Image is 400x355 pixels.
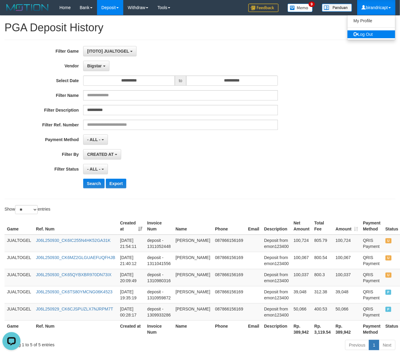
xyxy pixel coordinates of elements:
th: Amount: activate to sort column ascending [333,218,361,235]
td: deposit - 1310980316 [145,269,173,286]
select: Showentries [15,205,38,214]
button: Search [83,179,105,188]
td: [DATE] 21:40:12 [118,252,145,269]
td: 100,037 [333,269,361,286]
th: Description [262,218,291,235]
td: QRIS Payment [361,303,383,320]
img: Feedback.jpg [248,4,279,12]
td: 312.38 [312,286,333,303]
td: 100,724 [333,235,361,252]
a: My Profile [348,17,395,25]
td: 39,048 [333,286,361,303]
td: Deposit from emon123400 [262,269,291,286]
button: Bigstar [83,61,109,71]
span: - ALL - [87,137,100,142]
img: Button%20Memo.svg [288,4,313,12]
th: Created at [118,320,145,338]
td: [PERSON_NAME] [173,252,213,269]
td: [DATE] 21:54:11 [118,235,145,252]
td: 100,067 [291,252,312,269]
label: Show entries [5,205,50,214]
td: JUALTOGEL [5,269,33,286]
button: Export [106,179,126,188]
div: Showing 1 to 5 of 5 entries [5,339,162,348]
a: J06L250930_CK6TS80YMCNG06K4523 [36,289,112,294]
td: deposit - 1311052448 [145,235,173,252]
td: [PERSON_NAME] [173,286,213,303]
a: 1 [369,340,379,350]
th: Net Amount [291,218,312,235]
td: QRIS Payment [361,269,383,286]
a: J06L250930_CK6IC255N4HK52GA31K [36,238,111,243]
th: Phone [213,218,246,235]
button: CREATED AT [83,149,121,159]
td: [DATE] 19:35:19 [118,286,145,303]
td: JUALTOGEL [5,252,33,269]
td: 087866156169 [213,303,246,320]
th: Rp. 3,119.54 [312,320,333,338]
span: UNPAID [386,273,392,278]
span: PAID [386,307,392,312]
h1: PGA Deposit History [5,22,395,34]
td: QRIS Payment [361,286,383,303]
th: Rp. 389,942 [291,320,312,338]
img: MOTION_logo.png [5,3,50,12]
img: panduan.png [322,4,352,12]
td: 39,048 [291,286,312,303]
th: Total Fee [312,218,333,235]
td: JUALTOGEL [5,303,33,320]
td: 400.53 [312,303,333,320]
a: Log Out [348,30,395,38]
td: 800.3 [312,269,333,286]
td: [PERSON_NAME] [173,235,213,252]
button: [ITOTO] JUALTOGEL [83,46,137,56]
a: J06L250930_CK6MZ2GLGUAEFUQFHJB [36,255,115,260]
th: Game [5,218,33,235]
td: deposit - 1310959872 [145,286,173,303]
span: to [175,76,186,86]
a: Next [379,340,395,350]
span: CREATED AT [87,152,114,157]
th: Ref. Num [33,218,118,235]
span: [ITOTO] JUALTOGEL [87,49,129,54]
td: 50,066 [333,303,361,320]
th: Invoice Num [145,218,173,235]
span: PAID [386,290,392,295]
th: Email [246,218,262,235]
td: [DATE] 20:09:49 [118,269,145,286]
td: 805.79 [312,235,333,252]
th: Ref. Num [33,320,118,338]
span: UNPAID [386,238,392,243]
span: UNPAID [386,255,392,261]
td: 087866156169 [213,269,246,286]
td: Deposit from emon123400 [262,235,291,252]
th: Rp. 389,942 [333,320,361,338]
td: 50,066 [291,303,312,320]
td: JUALTOGEL [5,286,33,303]
td: deposit - 1311041556 [145,252,173,269]
span: 9 [309,2,315,7]
button: Open LiveChat chat widget [2,2,20,20]
td: 087866156169 [213,252,246,269]
th: Game [5,320,33,338]
td: 087866156169 [213,286,246,303]
th: Phone [213,320,246,338]
th: Payment Method [361,218,383,235]
td: 800.54 [312,252,333,269]
a: J06L250929_CK6CJSPUZLX7NJRPM7T [36,307,113,311]
button: - ALL - [83,134,108,145]
td: deposit - 1309933286 [145,303,173,320]
th: Created at: activate to sort column ascending [118,218,145,235]
td: JUALTOGEL [5,235,33,252]
td: Deposit from emon123400 [262,303,291,320]
a: Previous [345,340,369,350]
th: Invoice Num [145,320,173,338]
td: 087866156169 [213,235,246,252]
td: QRIS Payment [361,235,383,252]
td: 100,037 [291,269,312,286]
td: 100,067 [333,252,361,269]
th: Description [262,320,291,338]
td: Deposit from emon123400 [262,252,291,269]
td: [PERSON_NAME] [173,269,213,286]
th: Payment Method [361,320,383,338]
